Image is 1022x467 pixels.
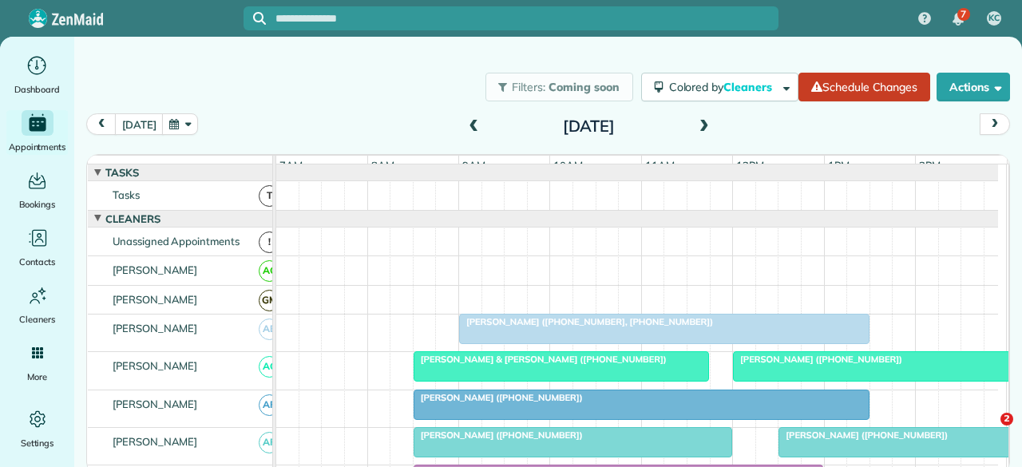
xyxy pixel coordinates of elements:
[1000,413,1013,425] span: 2
[109,235,243,247] span: Unassigned Appointments
[19,311,55,327] span: Cleaners
[968,413,1006,451] iframe: Intercom live chat
[980,113,1010,135] button: next
[642,159,678,172] span: 11am
[14,81,60,97] span: Dashboard
[115,113,163,135] button: [DATE]
[9,139,66,155] span: Appointments
[669,80,778,94] span: Colored by
[102,212,164,225] span: Cleaners
[109,188,143,201] span: Tasks
[19,196,56,212] span: Bookings
[723,80,774,94] span: Cleaners
[259,356,280,378] span: AC
[109,293,201,306] span: [PERSON_NAME]
[19,254,55,270] span: Contacts
[937,73,1010,101] button: Actions
[86,113,117,135] button: prev
[259,290,280,311] span: GM
[368,159,398,172] span: 8am
[778,429,949,441] span: [PERSON_NAME] ([PHONE_NUMBER])
[253,12,266,25] svg: Focus search
[641,73,798,101] button: Colored byCleaners
[961,8,966,21] span: 7
[6,53,68,97] a: Dashboard
[109,263,201,276] span: [PERSON_NAME]
[109,398,201,410] span: [PERSON_NAME]
[6,225,68,270] a: Contacts
[798,73,930,101] a: Schedule Changes
[102,166,142,179] span: Tasks
[6,406,68,451] a: Settings
[259,260,280,282] span: AC
[941,2,975,37] div: 7 unread notifications
[413,429,584,441] span: [PERSON_NAME] ([PHONE_NUMBER])
[549,80,620,94] span: Coming soon
[109,359,201,372] span: [PERSON_NAME]
[21,435,54,451] span: Settings
[459,159,489,172] span: 9am
[550,159,586,172] span: 10am
[259,185,280,207] span: T
[458,316,714,327] span: [PERSON_NAME] ([PHONE_NUMBER], [PHONE_NUMBER])
[825,159,853,172] span: 1pm
[732,354,903,365] span: [PERSON_NAME] ([PHONE_NUMBER])
[27,369,47,385] span: More
[413,392,584,403] span: [PERSON_NAME] ([PHONE_NUMBER])
[244,12,266,25] button: Focus search
[489,117,688,135] h2: [DATE]
[6,283,68,327] a: Cleaners
[259,432,280,453] span: AF
[276,159,306,172] span: 7am
[916,159,944,172] span: 2pm
[413,354,667,365] span: [PERSON_NAME] & [PERSON_NAME] ([PHONE_NUMBER])
[733,159,767,172] span: 12pm
[6,168,68,212] a: Bookings
[512,80,545,94] span: Filters:
[988,12,1000,25] span: KC
[6,110,68,155] a: Appointments
[259,232,280,253] span: !
[109,435,201,448] span: [PERSON_NAME]
[259,394,280,416] span: AF
[259,319,280,340] span: AB
[109,322,201,334] span: [PERSON_NAME]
